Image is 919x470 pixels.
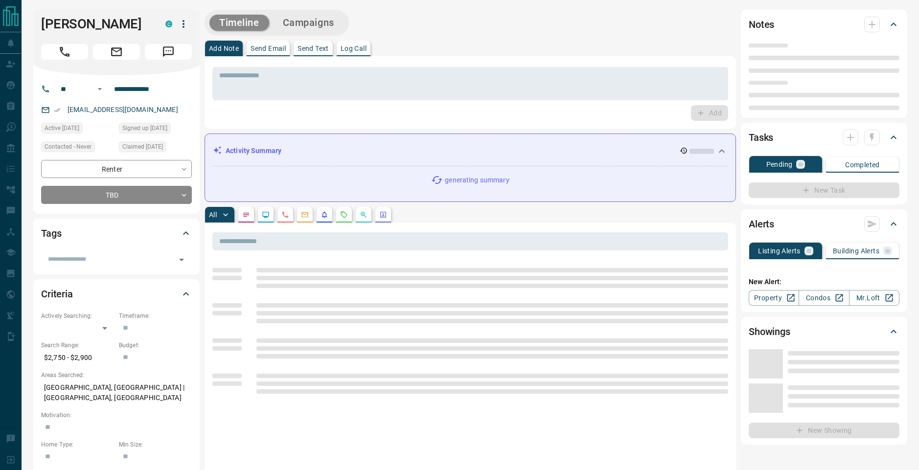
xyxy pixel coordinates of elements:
[845,161,880,168] p: Completed
[145,44,192,60] span: Message
[321,211,328,219] svg: Listing Alerts
[301,211,309,219] svg: Emails
[209,211,217,218] p: All
[799,290,849,306] a: Condos
[226,146,281,156] p: Activity Summary
[41,222,192,245] div: Tags
[213,142,728,160] div: Activity Summary
[165,21,172,27] div: condos.ca
[119,141,192,155] div: Wed Feb 28 2024
[445,175,509,185] p: generating summary
[209,15,269,31] button: Timeline
[341,45,367,52] p: Log Call
[122,123,167,133] span: Signed up [DATE]
[45,123,79,133] span: Active [DATE]
[94,83,106,95] button: Open
[749,324,790,339] h2: Showings
[749,277,899,287] p: New Alert:
[119,341,192,350] p: Budget:
[41,282,192,306] div: Criteria
[281,211,289,219] svg: Calls
[41,225,61,241] h2: Tags
[119,440,192,449] p: Min Size:
[749,17,774,32] h2: Notes
[749,290,799,306] a: Property
[849,290,899,306] a: Mr.Loft
[41,312,114,320] p: Actively Searching:
[41,350,114,366] p: $2,750 - $2,900
[242,211,250,219] svg: Notes
[41,341,114,350] p: Search Range:
[41,123,114,136] div: Sat Oct 11 2025
[766,161,793,168] p: Pending
[41,411,192,420] p: Motivation:
[119,123,192,136] div: Wed Feb 28 2024
[340,211,348,219] svg: Requests
[749,126,899,149] div: Tasks
[41,186,192,204] div: TBD
[749,13,899,36] div: Notes
[41,160,192,178] div: Renter
[298,45,329,52] p: Send Text
[749,130,773,145] h2: Tasks
[262,211,270,219] svg: Lead Browsing Activity
[54,107,61,113] svg: Email Verified
[209,45,239,52] p: Add Note
[273,15,344,31] button: Campaigns
[41,44,88,60] span: Call
[251,45,286,52] p: Send Email
[41,16,151,32] h1: [PERSON_NAME]
[833,247,879,254] p: Building Alerts
[379,211,387,219] svg: Agent Actions
[749,216,774,232] h2: Alerts
[749,320,899,343] div: Showings
[41,371,192,380] p: Areas Searched:
[68,106,178,113] a: [EMAIL_ADDRESS][DOMAIN_NAME]
[122,142,163,152] span: Claimed [DATE]
[749,212,899,236] div: Alerts
[175,253,188,267] button: Open
[360,211,368,219] svg: Opportunities
[119,312,192,320] p: Timeframe:
[41,440,114,449] p: Home Type:
[45,142,92,152] span: Contacted - Never
[758,247,801,254] p: Listing Alerts
[41,286,73,302] h2: Criteria
[93,44,140,60] span: Email
[41,380,192,406] p: [GEOGRAPHIC_DATA], [GEOGRAPHIC_DATA] | [GEOGRAPHIC_DATA], [GEOGRAPHIC_DATA]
